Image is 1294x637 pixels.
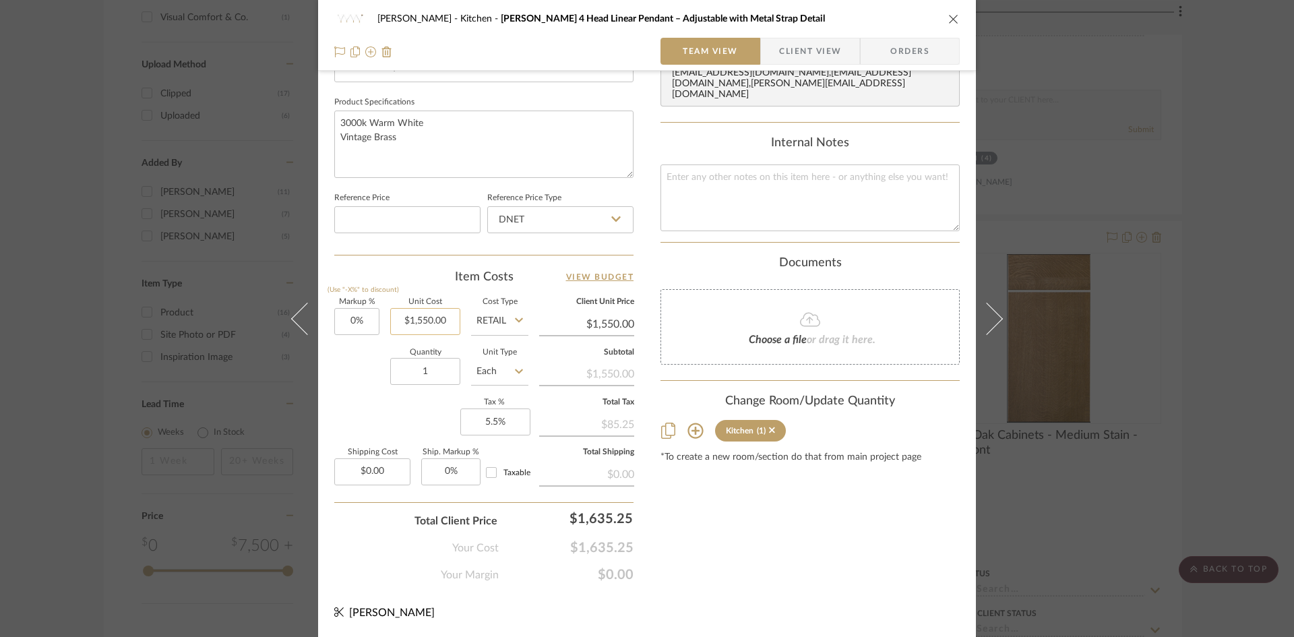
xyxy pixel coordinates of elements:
label: Unit Type [471,349,528,356]
span: Total Client Price [414,513,497,529]
div: Item Costs [334,269,634,285]
div: $85.25 [539,411,634,435]
span: Orders [875,38,944,65]
label: Client Unit Price [539,299,634,305]
span: Your Cost [452,540,499,556]
span: [PERSON_NAME] [349,607,435,618]
div: Kitchen [726,426,753,435]
span: [PERSON_NAME] 4 Head Linear Pendant – Adjustable with Metal Strap Detail [501,14,825,24]
label: Total Tax [539,399,634,406]
label: Ship. Markup % [421,449,481,456]
label: Reference Price [334,195,390,202]
div: $1,635.25 [504,505,639,532]
div: $0.00 [539,461,634,485]
label: Shipping Cost [334,449,410,456]
span: or drag it here. [807,334,875,345]
span: Team View [683,38,738,65]
label: Subtotal [539,349,634,356]
div: *To create a new room/section do that from main project page [660,452,960,463]
label: Product Specifications [334,99,414,106]
img: Remove from project [381,47,392,57]
label: Reference Price Type [487,195,561,202]
label: Quantity [390,349,460,356]
span: $1,635.25 [499,540,634,556]
span: [PERSON_NAME] [377,14,460,24]
div: [EMAIL_ADDRESS][DOMAIN_NAME] , [EMAIL_ADDRESS][DOMAIN_NAME] , [PERSON_NAME][EMAIL_ADDRESS][DOMAIN... [672,68,954,100]
span: Choose a file [749,334,807,345]
div: Documents [660,256,960,271]
label: Cost Type [471,299,528,305]
span: Client View [779,38,841,65]
span: Your Margin [441,567,499,583]
img: 70e7e64b-df98-41d1-ae0e-379c9889b749_48x40.jpg [334,5,367,32]
label: Total Shipping [539,449,634,456]
span: Taxable [503,468,530,477]
span: Kitchen [460,14,501,24]
span: $0.00 [499,567,634,583]
label: Markup % [334,299,379,305]
div: Change Room/Update Quantity [660,394,960,409]
div: Internal Notes [660,136,960,151]
div: $1,550.00 [539,361,634,385]
a: View Budget [566,269,634,285]
button: close [948,13,960,25]
label: Unit Cost [390,299,460,305]
label: Tax % [460,399,528,406]
div: (1) [757,426,766,435]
